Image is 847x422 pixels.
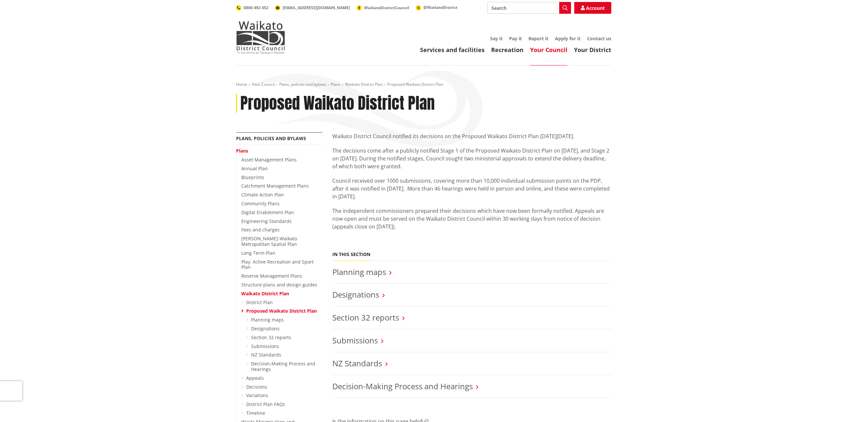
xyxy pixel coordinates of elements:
[332,381,473,392] a: Decision-Making Process and Hearings
[246,299,273,305] a: District Plan
[241,156,297,163] a: Asset Management Plans
[241,235,297,247] a: [PERSON_NAME]-Waikato Metropolitan Spatial Plan
[252,82,275,87] a: Your Council
[241,192,284,198] a: Climate Action Plan
[241,200,280,207] a: Community Plans
[241,218,292,224] a: Engineering Standards
[332,289,379,300] a: Designations
[530,46,567,54] a: Your Council
[332,207,611,230] p: The independent commissioners prepared their decisions which have now been formally notified. App...
[251,360,315,372] a: Decision-Making Process and Hearings
[491,46,524,54] a: Recreation
[236,21,285,54] img: Waikato District Council - Te Kaunihera aa Takiwaa o Waikato
[587,35,611,42] a: Contact us
[332,358,382,369] a: NZ Standards
[251,352,281,358] a: NZ Standards
[241,290,289,297] a: Waikato District Plan
[251,325,280,332] a: Designations
[241,174,264,180] a: Blueprints
[246,410,265,416] a: Timeline
[241,259,314,270] a: Play, Active Recreation and Sport Plan
[387,82,443,87] span: Proposed Waikato District Plan
[246,392,268,398] a: Variations
[251,334,291,340] a: Section 32 reports
[332,177,611,200] p: Council received over 1000 submissions, covering more than 10,000 individual submission points on...
[331,82,341,87] a: Plans
[555,35,580,42] a: Apply for it
[528,35,548,42] a: Report it
[283,5,350,10] span: [EMAIL_ADDRESS][DOMAIN_NAME]
[240,94,435,113] h1: Proposed Waikato District Plan
[236,148,248,154] a: Plans
[275,5,350,10] a: [EMAIL_ADDRESS][DOMAIN_NAME]
[241,165,268,172] a: Annual Plan
[487,2,571,14] input: Search input
[236,135,306,141] a: Plans, policies and bylaws
[241,250,275,256] a: Long Term Plan
[490,35,503,42] a: Say it
[279,82,326,87] a: Plans, policies and bylaws
[332,252,370,257] h5: In this section
[332,132,611,140] p: Waikato District Council notified its decisions on the Proposed Waikato District Plan [DATE][DATE].
[246,401,285,407] a: District Plan FAQs
[574,2,611,14] a: Account
[420,46,485,54] a: Services and facilities
[423,5,457,10] span: @WaikatoDistrict
[357,5,409,10] a: WaikatoDistrictCouncil
[246,308,317,314] a: Proposed Waikato District Plan
[241,227,280,233] a: Fees and charges
[241,209,294,215] a: Digital Enablement Plan
[364,5,409,10] span: WaikatoDistrictCouncil
[332,312,399,323] a: Section 32 reports
[251,317,284,323] a: Planning maps
[574,46,611,54] a: Your District
[332,335,378,346] a: Submissions
[241,183,309,189] a: Catchment Management Plans
[236,82,611,87] nav: breadcrumb
[246,384,267,390] a: Decisions
[236,82,247,87] a: Home
[509,35,522,42] a: Pay it
[236,5,268,10] a: 0800 492 452
[244,5,268,10] span: 0800 492 452
[332,266,386,277] a: Planning maps
[241,273,302,279] a: Reserve Management Plans
[241,282,317,288] a: Structure plans and design guides
[345,82,383,87] a: Waikato District Plan
[246,375,264,381] a: Appeals
[251,343,279,349] a: Submissions
[332,147,611,170] p: The decisions come after a publicly notified Stage 1 of the Proposed Waikato District Plan on [DA...
[416,5,457,10] a: @WaikatoDistrict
